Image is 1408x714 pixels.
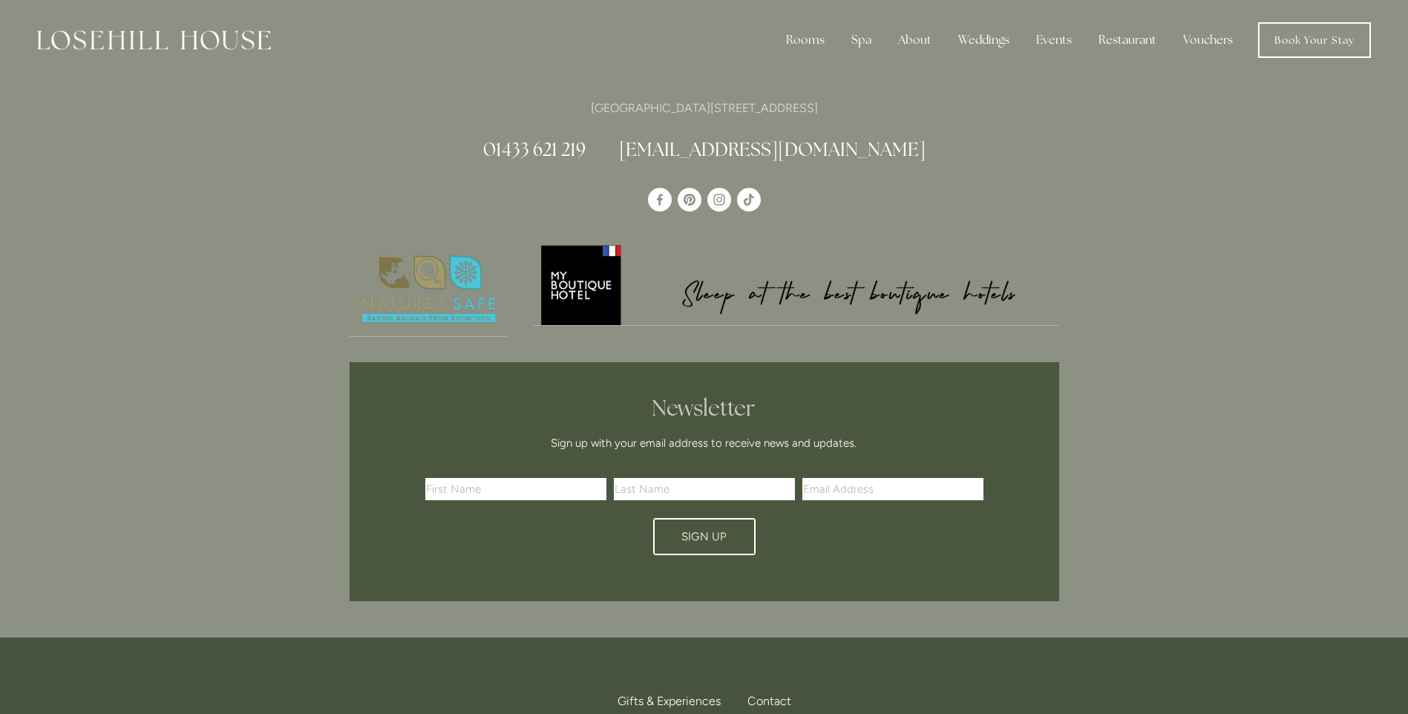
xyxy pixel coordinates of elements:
a: Nature's Safe - Logo [350,243,508,337]
a: 01433 621 219 [483,137,586,161]
div: Rooms [774,25,836,55]
img: My Boutique Hotel - Logo [533,243,1059,325]
button: Sign Up [653,518,756,555]
span: Gifts & Experiences [618,694,721,708]
input: Last Name [614,478,795,500]
p: [GEOGRAPHIC_DATA][STREET_ADDRESS] [350,98,1059,118]
a: TikTok [737,188,761,212]
span: Sign Up [681,530,727,543]
h2: Newsletter [430,395,978,422]
div: Weddings [946,25,1021,55]
a: Pinterest [678,188,701,212]
div: Restaurant [1087,25,1168,55]
div: Events [1024,25,1084,55]
a: My Boutique Hotel - Logo [533,243,1059,326]
img: Losehill House [37,30,271,50]
div: Spa [839,25,883,55]
a: Vouchers [1171,25,1245,55]
a: Instagram [707,188,731,212]
a: [EMAIL_ADDRESS][DOMAIN_NAME] [619,137,926,161]
a: Losehill House Hotel & Spa [648,188,672,212]
input: First Name [425,478,606,500]
img: Nature's Safe - Logo [350,243,508,336]
p: Sign up with your email address to receive news and updates. [430,434,978,452]
input: Email Address [802,478,983,500]
div: About [886,25,943,55]
a: Book Your Stay [1258,22,1371,58]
